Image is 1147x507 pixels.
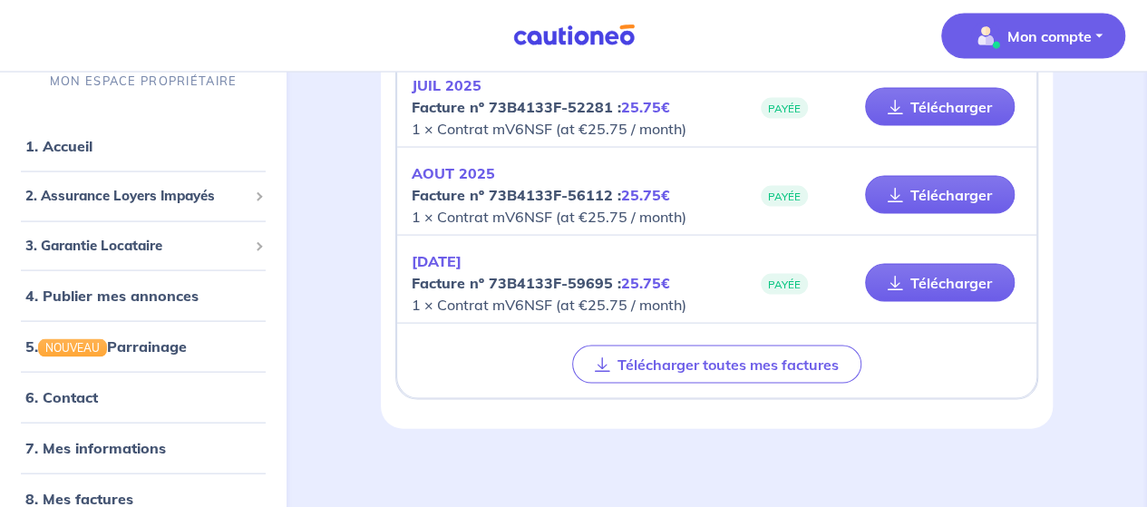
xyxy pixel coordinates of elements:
span: PAYÉE [761,186,808,207]
em: 25.75€ [621,186,670,204]
button: Télécharger toutes mes factures [572,346,861,384]
span: PAYÉE [761,274,808,295]
div: 6. Contact [7,379,279,415]
div: 5.NOUVEAUParrainage [7,328,279,365]
a: 6. Contact [25,388,98,406]
div: 2. Assurance Loyers Impayés [7,179,279,214]
div: 1. Accueil [7,128,279,164]
span: 2. Assurance Loyers Impayés [25,186,248,207]
div: 4. Publier mes annonces [7,278,279,314]
p: 1 × Contrat mV6NSF (at €25.75 / month) [412,74,716,140]
p: 1 × Contrat mV6NSF (at €25.75 / month) [412,250,716,316]
button: illu_account_valid_menu.svgMon compte [941,14,1125,59]
div: 3. Garantie Locataire [7,229,279,264]
a: 7. Mes informations [25,439,166,457]
em: 25.75€ [621,98,670,116]
p: Mon compte [1007,25,1092,47]
em: JUIL 2025 [412,76,481,94]
span: 3. Garantie Locataire [25,236,248,257]
em: 25.75€ [621,274,670,292]
strong: Facture nº 73B4133F-59695 : [412,274,670,292]
strong: Facture nº 73B4133F-56112 : [412,186,670,204]
div: 7. Mes informations [7,430,279,466]
a: 1. Accueil [25,137,92,155]
a: 4. Publier mes annonces [25,287,199,305]
a: Télécharger [865,264,1015,302]
strong: Facture nº 73B4133F-52281 : [412,98,670,116]
span: PAYÉE [761,98,808,119]
a: 5.NOUVEAUParrainage [25,337,187,356]
p: 1 × Contrat mV6NSF (at €25.75 / month) [412,162,716,228]
img: Cautioneo [506,24,642,47]
a: Télécharger [865,88,1015,126]
em: [DATE] [412,252,462,270]
p: MON ESPACE PROPRIÉTAIRE [50,73,237,90]
img: illu_account_valid_menu.svg [971,22,1000,51]
em: AOUT 2025 [412,164,495,182]
a: Télécharger [865,176,1015,214]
